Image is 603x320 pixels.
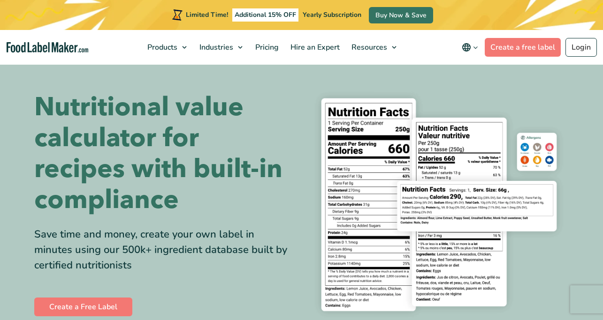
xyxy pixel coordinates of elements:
span: Products [145,42,178,52]
a: Hire an Expert [285,30,343,65]
span: Resources [349,42,388,52]
span: Limited Time! [186,10,228,19]
span: Additional 15% OFF [232,8,298,22]
div: Save time and money, create your own label in minutes using our 500k+ ingredient database built b... [34,227,295,273]
a: Pricing [250,30,282,65]
a: Products [142,30,191,65]
button: Change language [455,38,485,57]
a: Resources [346,30,401,65]
h1: Nutritional value calculator for recipes with built-in compliance [34,92,295,216]
a: Login [565,38,597,57]
a: Buy Now & Save [369,7,433,23]
a: Create a Free Label [34,298,132,316]
a: Food Label Maker homepage [7,42,89,53]
a: Industries [194,30,247,65]
span: Hire an Expert [288,42,341,52]
a: Create a free label [485,38,561,57]
span: Pricing [252,42,280,52]
span: Industries [197,42,234,52]
span: Yearly Subscription [303,10,361,19]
